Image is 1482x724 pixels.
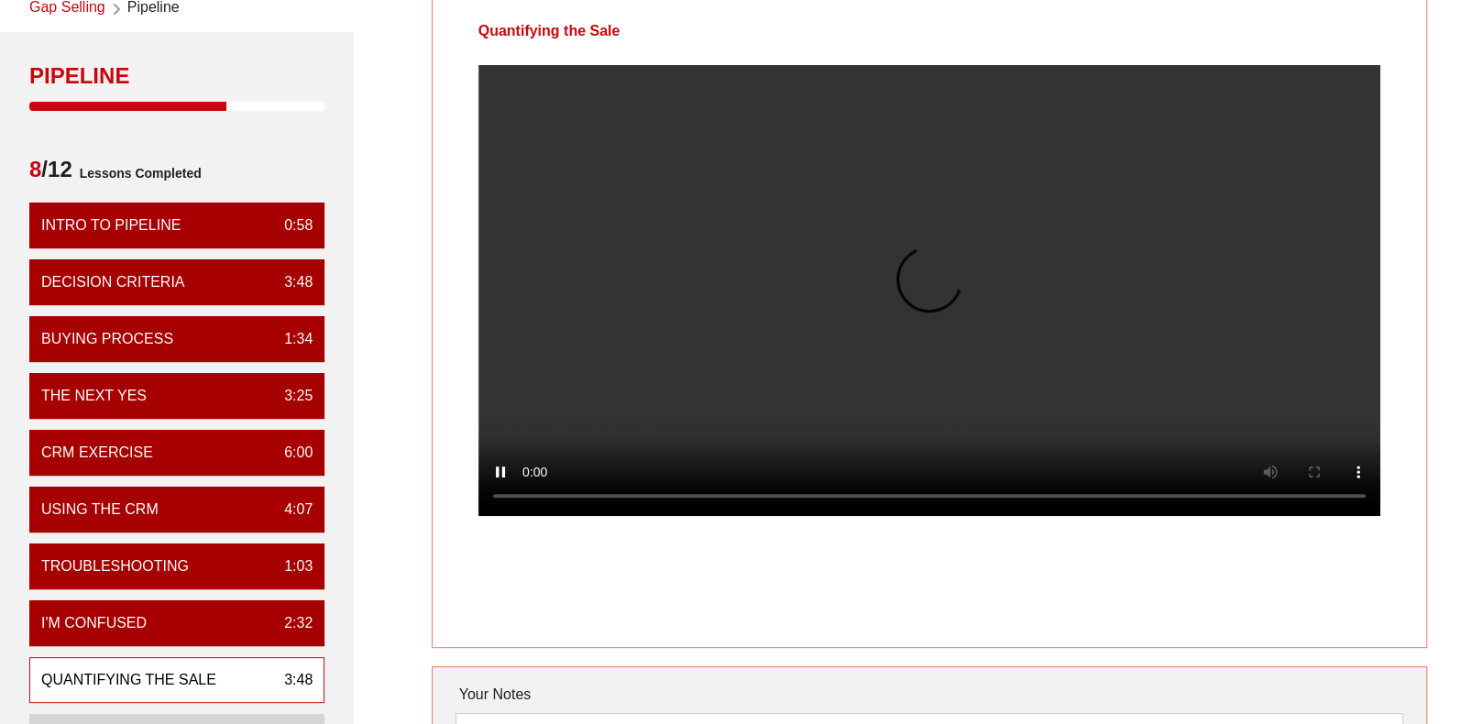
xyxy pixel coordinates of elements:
[269,612,313,634] div: 2:32
[269,669,313,691] div: 3:48
[29,61,324,91] div: Pipeline
[41,442,153,464] div: CRM Exercise
[41,555,189,577] div: Troubleshooting
[41,214,181,236] div: Intro to pipeline
[41,499,159,521] div: Using the CRM
[269,385,313,407] div: 3:25
[29,155,72,192] span: /12
[269,214,313,236] div: 0:58
[456,676,1403,713] div: Your Notes
[29,157,41,181] span: 8
[72,155,202,192] span: Lessons Completed
[41,328,173,350] div: Buying Process
[269,442,313,464] div: 6:00
[41,385,147,407] div: The Next Yes
[41,271,184,293] div: Decision Criteria
[269,271,313,293] div: 3:48
[269,328,313,350] div: 1:34
[269,499,313,521] div: 4:07
[41,669,216,691] div: Quantifying the Sale
[269,555,313,577] div: 1:03
[41,612,147,634] div: I'm Confused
